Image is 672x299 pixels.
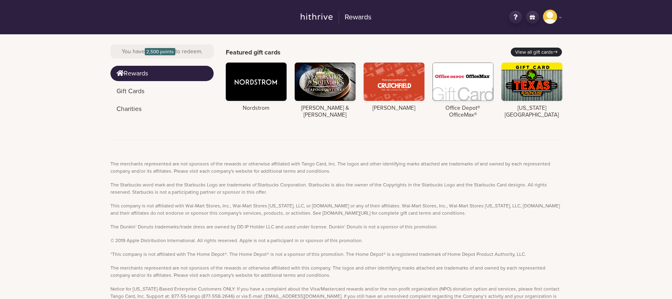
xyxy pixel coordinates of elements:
[295,63,356,119] a: [PERSON_NAME] & [PERSON_NAME]
[110,237,562,244] p: © 2019 Apple Distribution International. All rights reserved. Apple is not a participant in or sp...
[339,11,371,24] h2: Rewards
[296,10,377,25] a: Rewards
[226,105,287,112] h4: Nordstrom
[110,223,562,230] p: The Dunkin’ Donuts trademarks/trade dress are owned by DD IP Holder LLC and used under license. D...
[110,44,214,59] div: You have to redeem.
[295,105,356,119] h4: [PERSON_NAME] & [PERSON_NAME]
[110,181,562,196] p: The Starbucks word mark and the Starbucks Logo are trademarks of Starbucks Corporation. Starbucks...
[433,63,493,119] a: Office Depot® OfficeMax®
[226,63,287,112] a: Nordstrom
[110,264,562,279] p: The merchants represented are not sponsors of the rewards or otherwise affiliated with this compa...
[301,13,333,20] img: hithrive-logo.9746416d.svg
[364,63,424,112] a: [PERSON_NAME]
[145,48,175,55] span: 2,500 points
[511,48,562,56] a: View all gift cards
[110,160,562,175] p: The merchants represented are not sponsors of the rewards or otherwise affiliated with Tango Card...
[433,105,493,119] h4: Office Depot® OfficeMax®
[110,66,214,81] a: Rewards
[501,105,562,119] h4: [US_STATE][GEOGRAPHIC_DATA]
[110,202,562,217] p: This company is not affiliated with Wal-Mart Stores, Inc., Wal-Mart Stores [US_STATE], LLC, or [D...
[364,105,424,112] h4: [PERSON_NAME]
[110,101,214,117] a: Charities
[110,251,562,258] p: *This company is not affiliated with The Home Depot®. The Home Depot® is not a sponsor of this pr...
[19,6,35,13] span: Help
[226,49,281,56] h2: Featured gift cards
[110,84,214,99] a: Gift Cards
